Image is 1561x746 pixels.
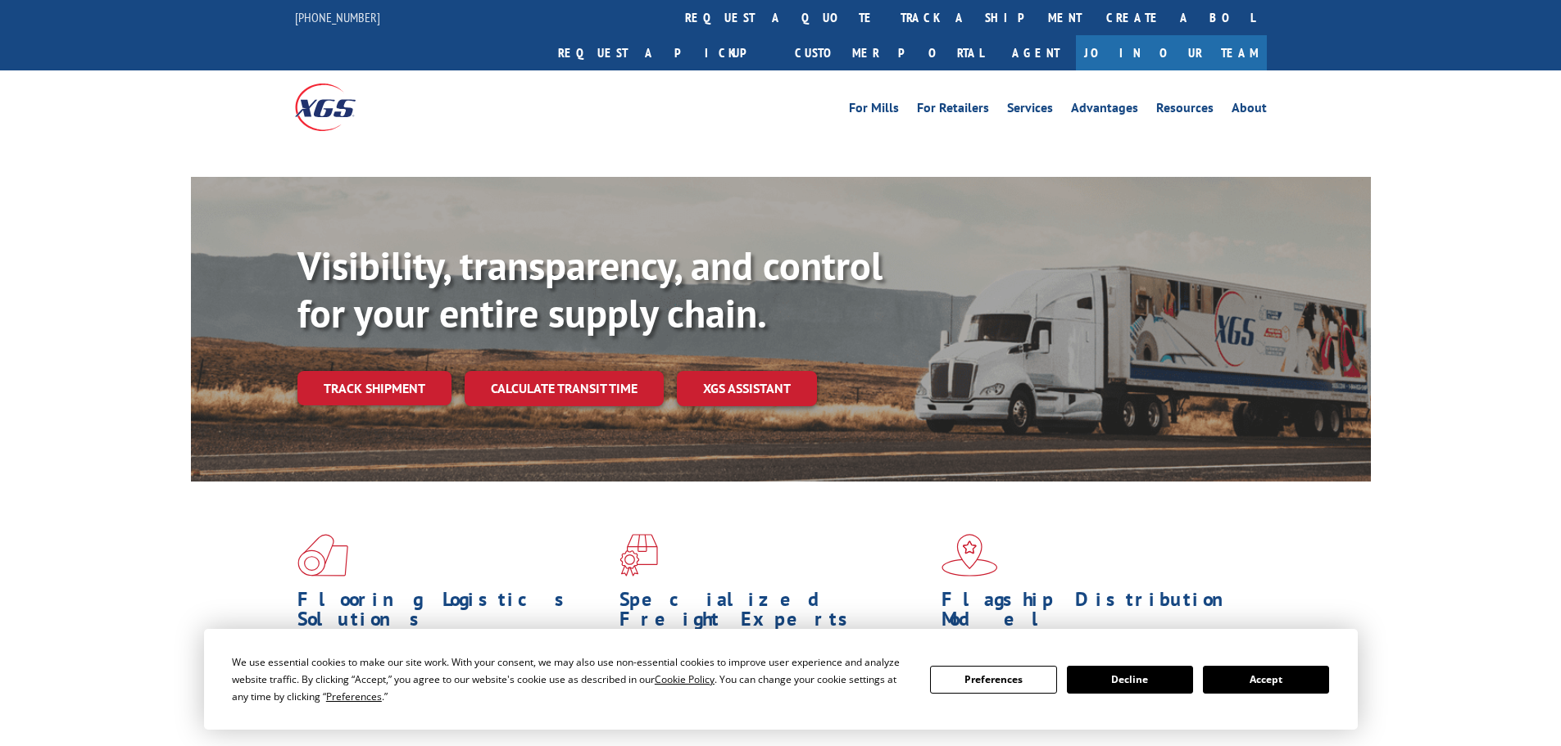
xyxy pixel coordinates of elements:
[942,590,1251,637] h1: Flagship Distribution Model
[297,590,607,637] h1: Flooring Logistics Solutions
[849,102,899,120] a: For Mills
[942,534,998,576] img: xgs-icon-flagship-distribution-model-red
[204,629,1358,730] div: Cookie Consent Prompt
[326,689,382,703] span: Preferences
[1156,102,1214,120] a: Resources
[1232,102,1267,120] a: About
[655,672,715,686] span: Cookie Policy
[1071,102,1138,120] a: Advantages
[619,534,658,576] img: xgs-icon-focused-on-flooring-red
[1067,666,1193,694] button: Decline
[1007,102,1053,120] a: Services
[783,35,996,70] a: Customer Portal
[297,371,452,405] a: Track shipment
[930,666,1056,694] button: Preferences
[546,35,783,70] a: Request a pickup
[297,534,348,576] img: xgs-icon-total-supply-chain-intelligence-red
[297,240,883,338] b: Visibility, transparency, and control for your entire supply chain.
[1203,666,1329,694] button: Accept
[677,371,817,406] a: XGS ASSISTANT
[619,590,929,637] h1: Specialized Freight Experts
[1076,35,1267,70] a: Join Our Team
[917,102,989,120] a: For Retailers
[996,35,1076,70] a: Agent
[232,653,910,705] div: We use essential cookies to make our site work. With your consent, we may also use non-essential ...
[295,9,380,25] a: [PHONE_NUMBER]
[465,371,664,406] a: Calculate transit time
